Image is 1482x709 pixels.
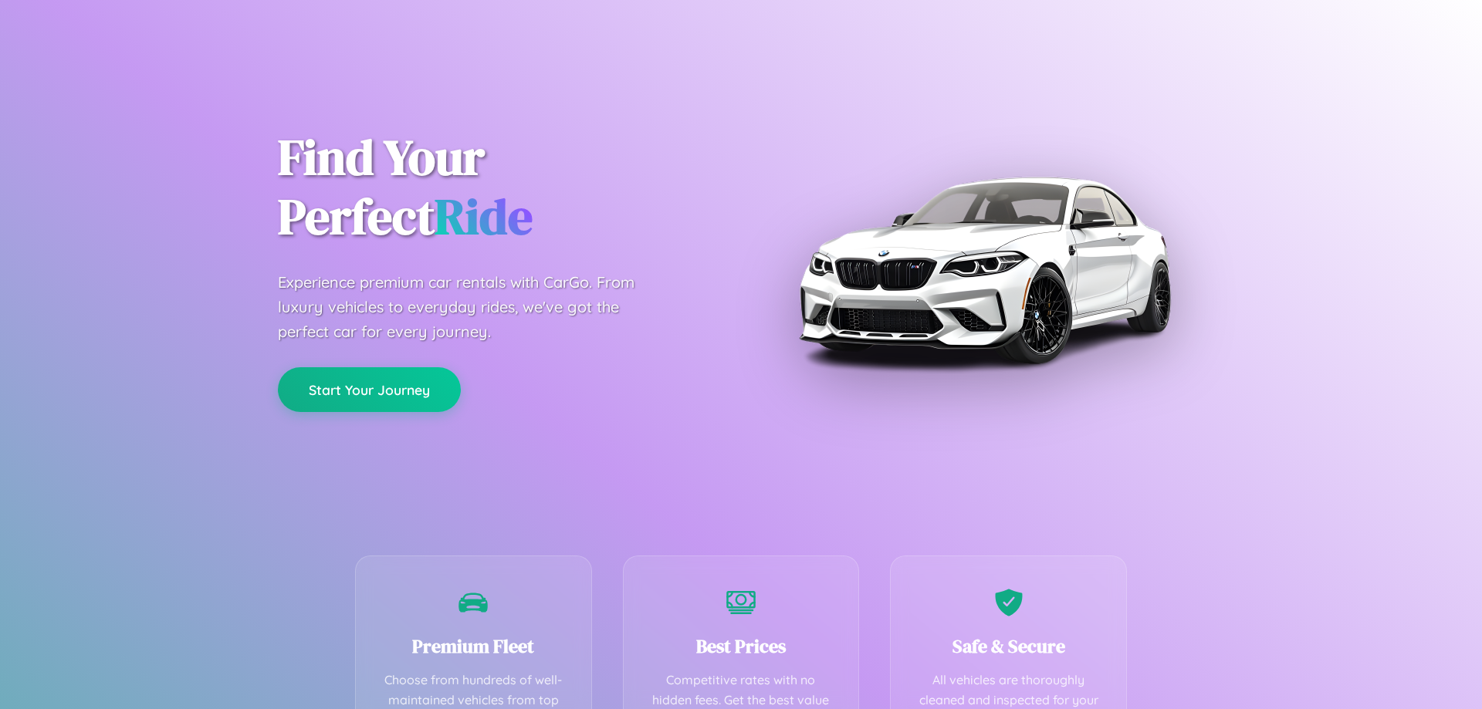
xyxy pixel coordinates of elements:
[278,367,461,412] button: Start Your Journey
[435,183,533,250] span: Ride
[278,270,664,344] p: Experience premium car rentals with CarGo. From luxury vehicles to everyday rides, we've got the ...
[791,77,1177,463] img: Premium BMW car rental vehicle
[278,128,718,247] h1: Find Your Perfect
[379,633,568,659] h3: Premium Fleet
[647,633,836,659] h3: Best Prices
[914,633,1103,659] h3: Safe & Secure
